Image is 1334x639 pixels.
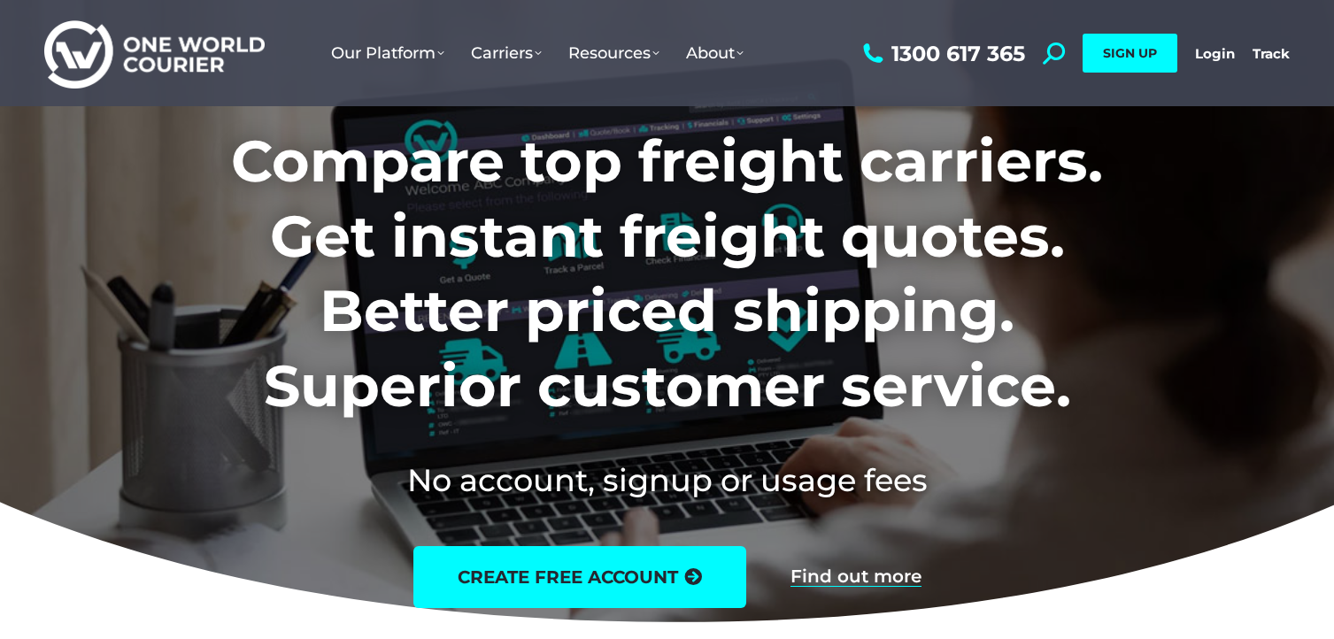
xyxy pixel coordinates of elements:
[114,458,1220,502] h2: No account, signup or usage fees
[471,43,542,63] span: Carriers
[1253,45,1290,62] a: Track
[859,42,1025,65] a: 1300 617 365
[673,26,757,81] a: About
[790,567,921,587] a: Find out more
[568,43,659,63] span: Resources
[318,26,458,81] a: Our Platform
[331,43,444,63] span: Our Platform
[1195,45,1235,62] a: Login
[1083,34,1177,73] a: SIGN UP
[44,18,265,89] img: One World Courier
[458,26,555,81] a: Carriers
[555,26,673,81] a: Resources
[114,124,1220,423] h1: Compare top freight carriers. Get instant freight quotes. Better priced shipping. Superior custom...
[686,43,744,63] span: About
[413,546,746,608] a: create free account
[1103,45,1157,61] span: SIGN UP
